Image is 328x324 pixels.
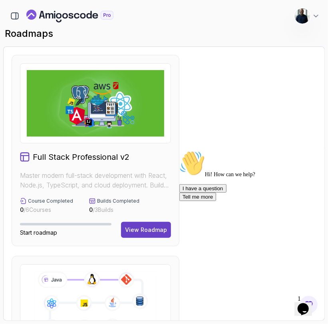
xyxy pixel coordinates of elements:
div: View Roadmap [125,226,167,234]
div: 👋Hi! How can we help?I have a questionTell me more [3,3,147,54]
button: Tell me more [3,45,40,54]
h2: roadmaps [5,27,323,40]
iframe: chat widget [294,292,320,316]
span: Start roadmap [20,229,57,236]
h2: Full Stack Professional v2 [33,151,129,163]
p: / 6 Courses [20,206,73,214]
button: user profile image [294,8,320,24]
iframe: chat widget [176,147,320,288]
span: 0 [20,206,24,213]
p: Master modern full-stack development with React, Node.js, TypeScript, and cloud deployment. Build... [20,171,171,190]
a: Landing page [26,10,132,22]
span: Hi! How can we help? [3,24,79,30]
p: / 3 Builds [89,206,139,214]
img: Full Stack Professional v2 [27,70,164,137]
p: Course Completed [28,198,73,204]
button: View Roadmap [121,222,171,238]
button: I have a question [3,37,50,45]
span: 0 [89,206,93,213]
p: Builds Completed [97,198,139,204]
img: :wave: [3,3,29,29]
img: user profile image [295,8,310,24]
